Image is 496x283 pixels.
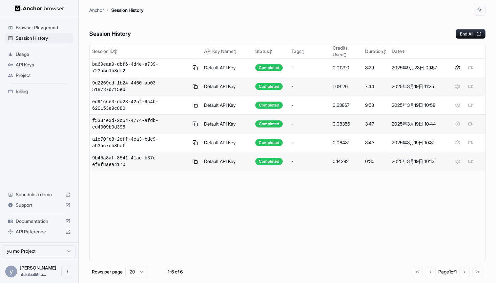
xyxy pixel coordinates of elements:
[291,48,328,55] div: Tags
[255,48,286,55] div: Status
[16,72,71,79] span: Project
[333,139,360,146] div: 0.06481
[365,48,386,55] div: Duration
[16,228,63,235] span: API Reference
[5,226,73,237] div: API Reference
[456,29,486,39] button: End All
[333,121,360,127] div: 0.08356
[92,48,199,55] div: Session ID
[201,77,253,96] td: Default API Key
[333,83,360,90] div: 1.09126
[16,61,71,68] span: API Keys
[16,202,63,208] span: Support
[204,48,250,55] div: API Key Name
[201,96,253,115] td: Default API Key
[255,64,283,71] div: Completed
[89,29,131,39] h6: Session History
[255,83,283,90] div: Completed
[92,136,189,149] span: a1c70fe8-2eff-4ea3-bdc9-ab3ac7cb8bef
[92,269,123,275] p: Rows per page
[365,102,386,108] div: 9:58
[5,22,73,33] div: Browser Playground
[402,49,405,54] span: ↓
[392,83,441,90] div: 2025年3月19日 11:25
[16,88,71,95] span: Billing
[333,64,360,71] div: 0.01290
[383,49,386,54] span: ↕
[15,5,64,12] img: Anchor Logo
[201,59,253,77] td: Default API Key
[255,139,283,146] div: Completed
[92,99,189,112] span: ed91c6e3-dd28-425f-9c4b-620153e9c880
[159,269,192,275] div: 1-6 of 6
[365,64,386,71] div: 3:29
[291,83,328,90] div: -
[255,102,283,109] div: Completed
[255,158,283,165] div: Completed
[392,139,441,146] div: 2025年3月19日 10:31
[16,51,71,58] span: Usage
[89,6,144,13] nav: breadcrumb
[392,158,441,165] div: 2025年3月19日 10:13
[301,49,305,54] span: ↕
[291,121,328,127] div: -
[92,61,189,74] span: ba69eaa9-dbf6-4d4e-a739-723a5e1b8df2
[333,102,360,108] div: 0.63867
[92,80,189,93] span: 9d2269ed-1b24-4460-ab03-518737d715eb
[333,158,360,165] div: 0.14292
[392,121,441,127] div: 2025年3月19日 10:44
[5,266,17,277] div: y
[5,70,73,81] div: Project
[291,158,328,165] div: -
[5,33,73,43] div: Session History
[20,272,46,277] span: nh.kalaallitnunaat@gmail.com
[291,139,328,146] div: -
[365,158,386,165] div: 0:30
[16,191,63,198] span: Schedule a demo
[333,45,360,58] div: Credits Used
[269,49,272,54] span: ↕
[16,35,71,41] span: Session History
[201,115,253,133] td: Default API Key
[111,7,144,13] p: Session History
[365,83,386,90] div: 7:44
[392,102,441,108] div: 2025年3月19日 10:58
[114,49,117,54] span: ↕
[20,265,56,271] span: yu mo
[255,120,283,128] div: Completed
[92,155,189,168] span: 9b45a8af-8541-41ae-b37c-ef8f8aea4170
[365,139,386,146] div: 3:43
[365,121,386,127] div: 3:47
[16,218,63,224] span: Documentation
[392,64,441,71] div: 2025年9月23日 09:57
[291,64,328,71] div: -
[392,48,441,55] div: Date
[92,117,189,130] span: f5334e3d-2c54-4774-afdb-ed4009b0d395
[5,86,73,97] div: Billing
[201,133,253,152] td: Default API Key
[89,7,104,13] p: Anchor
[61,266,73,277] button: Open menu
[5,189,73,200] div: Schedule a demo
[291,102,328,108] div: -
[438,269,457,275] div: Page 1 of 1
[5,216,73,226] div: Documentation
[5,59,73,70] div: API Keys
[5,200,73,210] div: Support
[16,24,71,31] span: Browser Playground
[5,49,73,59] div: Usage
[343,52,347,57] span: ↕
[234,49,237,54] span: ↕
[201,152,253,171] td: Default API Key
